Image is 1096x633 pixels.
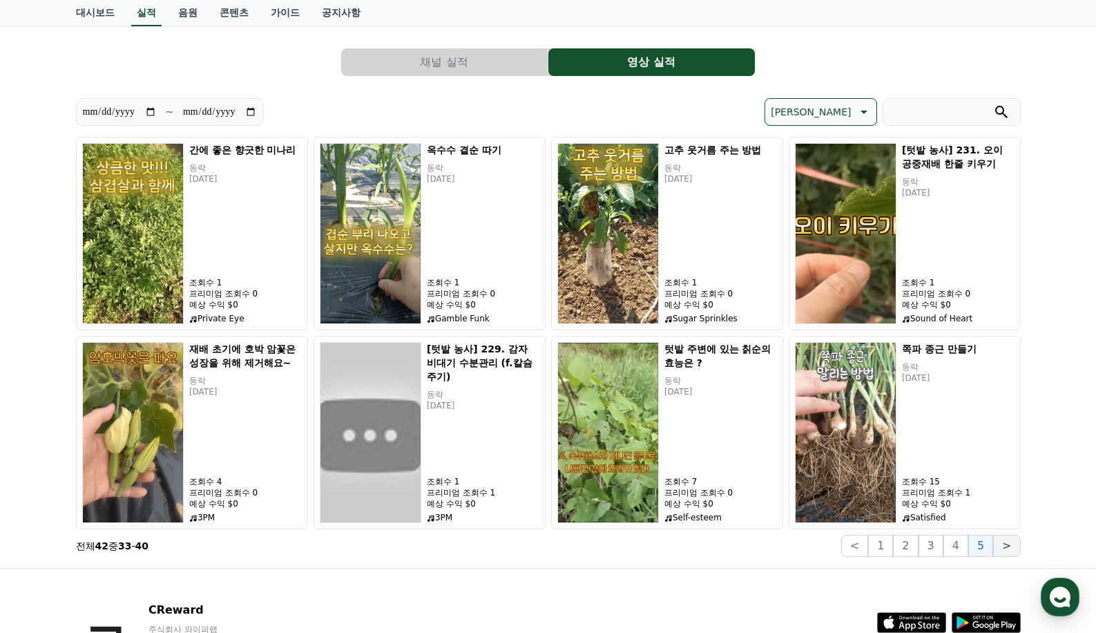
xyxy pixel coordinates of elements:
[427,173,539,185] p: [DATE]
[868,535,893,557] button: 1
[427,400,539,411] p: [DATE]
[664,512,777,523] p: Self-esteem
[148,602,317,618] p: CReward
[664,375,777,386] p: 동락
[189,512,302,523] p: 3PM
[551,336,783,529] button: 텃밭 주변에 있는 칡순의 효능은 ? 텃밭 주변에 있는 칡순의 효능은 ? 동락 [DATE] 조회수 7 프리미엄 조회수 0 예상 수익 $0 Self-esteem
[427,512,539,523] p: 3PM
[795,143,896,324] img: [텃밭 농사] 231. 오이 공중재배 한줄 키우기
[189,313,302,324] p: Private Eye
[189,288,302,299] p: 프리미엄 조회수 0
[427,389,539,400] p: 동락
[902,313,1015,324] p: Sound of Heart
[902,476,1015,487] p: 조회수 15
[664,143,777,157] h5: 고추 웃거름 주는 방법
[427,277,539,288] p: 조회수 1
[664,162,777,173] p: 동락
[902,512,1015,523] p: Satisfied
[189,375,302,386] p: 동락
[664,299,777,310] p: 예상 수익 $0
[427,498,539,509] p: 예상 수익 $0
[135,540,148,551] strong: 40
[82,143,184,324] img: 간에 좋은 향긋한 미나리
[943,535,968,557] button: 4
[968,535,993,557] button: 5
[189,342,302,370] h5: 재배 초기에 호박 암꽃은 성장을 위해 제거해요~
[551,137,783,330] button: 고추 웃거름 주는 방법 고추 웃거름 주는 방법 동락 [DATE] 조회수 1 프리미엄 조회수 0 예상 수익 $0 Sugar Sprinkles
[427,288,539,299] p: 프리미엄 조회수 0
[902,277,1015,288] p: 조회수 1
[841,535,868,557] button: <
[902,288,1015,299] p: 프리미엄 조회수 0
[664,277,777,288] p: 조회수 1
[427,487,539,498] p: 프리미엄 조회수 1
[664,386,777,397] p: [DATE]
[902,299,1015,310] p: 예상 수익 $0
[902,143,1015,171] h5: [텃밭 농사] 231. 오이 공중재배 한줄 키우기
[320,143,421,324] img: 옥수수 곁순 따기
[664,476,777,487] p: 조회수 7
[76,137,308,330] button: 간에 좋은 향긋한 미나리 간에 좋은 향긋한 미나리 동락 [DATE] 조회수 1 프리미엄 조회수 0 예상 수익 $0 Private Eye
[427,299,539,310] p: 예상 수익 $0
[320,342,421,523] img: [텃밭 농사] 229. 감자 비대기 수분관리 (f.칼슘주기)
[789,137,1021,330] button: [텃밭 농사] 231. 오이 공중재배 한줄 키우기 [텃밭 농사] 231. 오이 공중재배 한줄 키우기 동락 [DATE] 조회수 1 프리미엄 조회수 0 예상 수익 $0 Sound...
[76,336,308,529] button: 재배 초기에 호박 암꽃은 성장을 위해 제거해요~ 재배 초기에 호박 암꽃은 성장을 위해 제거해요~ 동락 [DATE] 조회수 4 프리미엄 조회수 0 예상 수익 $0 3PM
[118,540,131,551] strong: 33
[902,361,1015,372] p: 동락
[902,176,1015,187] p: 동락
[189,487,302,498] p: 프리미엄 조회수 0
[341,48,548,76] a: 채널 실적
[165,104,174,120] p: ~
[427,476,539,487] p: 조회수 1
[427,162,539,173] p: 동락
[664,313,777,324] p: Sugar Sprinkles
[341,48,548,76] button: 채널 실적
[557,342,659,523] img: 텃밭 주변에 있는 칡순의 효능은 ?
[213,459,230,470] span: 설정
[548,48,756,76] a: 영상 실적
[664,487,777,498] p: 프리미엄 조회수 0
[919,535,943,557] button: 3
[91,438,178,473] a: 대화
[993,535,1020,557] button: >
[189,476,302,487] p: 조회수 4
[427,313,539,324] p: Gamble Funk
[44,459,52,470] span: 홈
[902,187,1015,198] p: [DATE]
[795,342,896,523] img: 쪽파 종근 만들기
[427,143,539,157] h5: 옥수수 곁순 따기
[893,535,918,557] button: 2
[189,277,302,288] p: 조회수 1
[189,299,302,310] p: 예상 수익 $0
[189,162,302,173] p: 동락
[902,498,1015,509] p: 예상 수익 $0
[771,102,851,122] p: [PERSON_NAME]
[4,438,91,473] a: 홈
[82,342,184,523] img: 재배 초기에 호박 암꽃은 성장을 위해 제거해요~
[76,539,149,553] p: 전체 중 -
[902,342,1015,356] h5: 쪽파 종근 만들기
[189,498,302,509] p: 예상 수익 $0
[427,342,539,384] h5: [텃밭 농사] 229. 감자 비대기 수분관리 (f.칼슘주기)
[664,173,777,185] p: [DATE]
[765,98,876,126] button: [PERSON_NAME]
[789,336,1021,529] button: 쪽파 종근 만들기 쪽파 종근 만들기 동락 [DATE] 조회수 15 프리미엄 조회수 1 예상 수익 $0 Satisfied
[95,540,108,551] strong: 42
[189,143,302,157] h5: 간에 좋은 향긋한 미나리
[314,137,546,330] button: 옥수수 곁순 따기 옥수수 곁순 따기 동락 [DATE] 조회수 1 프리미엄 조회수 0 예상 수익 $0 Gamble Funk
[902,372,1015,384] p: [DATE]
[189,386,302,397] p: [DATE]
[902,487,1015,498] p: 프리미엄 조회수 1
[664,288,777,299] p: 프리미엄 조회수 0
[664,498,777,509] p: 예상 수익 $0
[189,173,302,185] p: [DATE]
[314,336,546,529] button: [텃밭 농사] 229. 감자 비대기 수분관리 (f.칼슘주기) [텃밭 농사] 229. 감자 비대기 수분관리 (f.칼슘주기) 동락 [DATE] 조회수 1 프리미엄 조회수 1 예상...
[664,342,777,370] h5: 텃밭 주변에 있는 칡순의 효능은 ?
[548,48,755,76] button: 영상 실적
[126,460,143,471] span: 대화
[557,143,659,324] img: 고추 웃거름 주는 방법
[178,438,265,473] a: 설정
